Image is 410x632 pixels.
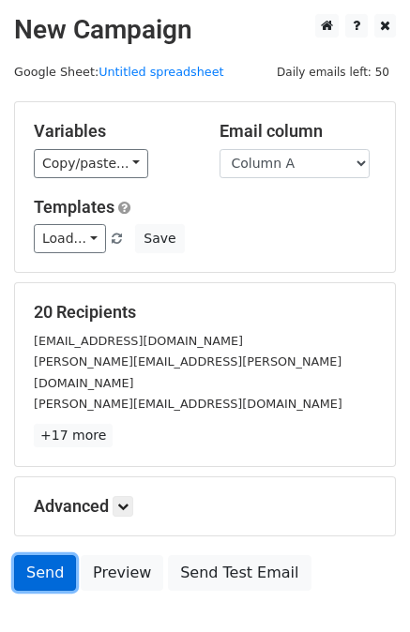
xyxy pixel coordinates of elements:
small: [PERSON_NAME][EMAIL_ADDRESS][DOMAIN_NAME] [34,397,342,411]
h5: Variables [34,121,191,142]
small: [PERSON_NAME][EMAIL_ADDRESS][PERSON_NAME][DOMAIN_NAME] [34,354,342,390]
h5: 20 Recipients [34,302,376,323]
iframe: Chat Widget [316,542,410,632]
a: Load... [34,224,106,253]
a: +17 more [34,424,113,447]
a: Send [14,555,76,591]
h2: New Campaign [14,14,396,46]
h5: Advanced [34,496,376,517]
h5: Email column [220,121,377,142]
button: Save [135,224,184,253]
a: Untitled spreadsheet [99,65,223,79]
a: Copy/paste... [34,149,148,178]
a: Templates [34,197,114,217]
a: Daily emails left: 50 [270,65,396,79]
a: Send Test Email [168,555,311,591]
a: Preview [81,555,163,591]
small: Google Sheet: [14,65,224,79]
small: [EMAIL_ADDRESS][DOMAIN_NAME] [34,334,243,348]
span: Daily emails left: 50 [270,62,396,83]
